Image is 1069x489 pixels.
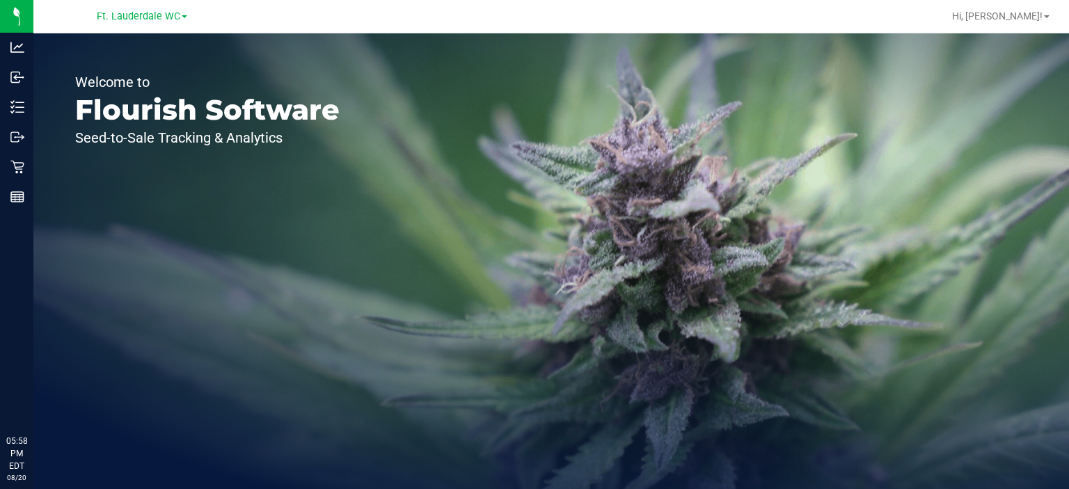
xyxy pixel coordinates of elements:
[10,160,24,174] inline-svg: Retail
[6,472,27,483] p: 08/20
[97,10,180,22] span: Ft. Lauderdale WC
[10,70,24,84] inline-svg: Inbound
[6,435,27,472] p: 05:58 PM EDT
[75,75,340,89] p: Welcome to
[75,96,340,124] p: Flourish Software
[10,40,24,54] inline-svg: Analytics
[75,131,340,145] p: Seed-to-Sale Tracking & Analytics
[10,190,24,204] inline-svg: Reports
[952,10,1043,22] span: Hi, [PERSON_NAME]!
[10,130,24,144] inline-svg: Outbound
[10,100,24,114] inline-svg: Inventory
